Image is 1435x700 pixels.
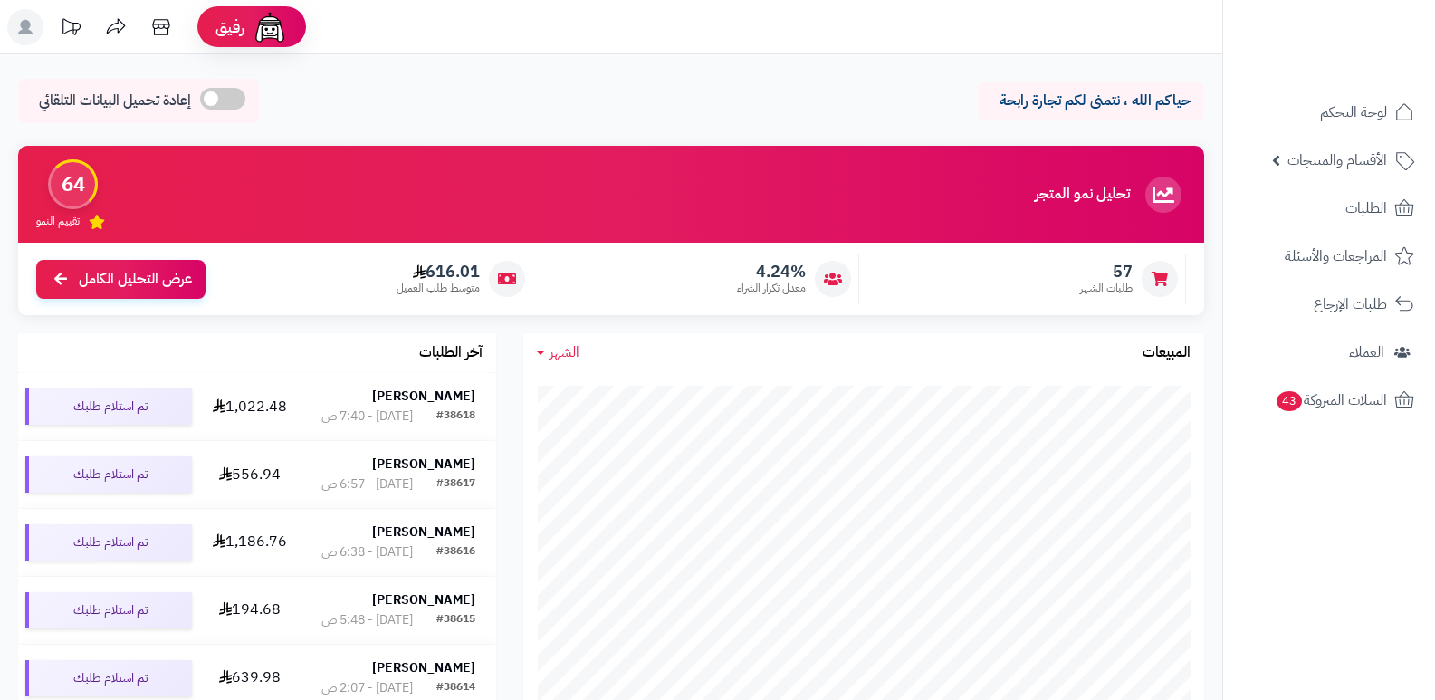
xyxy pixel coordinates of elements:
div: [DATE] - 7:40 ص [321,408,413,426]
a: المراجعات والأسئلة [1234,235,1424,278]
span: 57 [1080,262,1133,282]
span: طلبات الإرجاع [1314,292,1387,317]
span: الشهر [550,341,579,363]
span: متوسط طلب العميل [397,281,480,296]
h3: المبيعات [1143,345,1191,361]
h3: آخر الطلبات [419,345,483,361]
span: معدل تكرار الشراء [737,281,806,296]
span: لوحة التحكم [1320,100,1387,125]
a: عرض التحليل الكامل [36,260,206,299]
span: 43 [1277,391,1302,411]
a: تحديثات المنصة [48,9,93,50]
span: عرض التحليل الكامل [79,269,192,290]
div: تم استلام طلبك [25,388,192,425]
a: السلات المتروكة43 [1234,379,1424,422]
div: تم استلام طلبك [25,456,192,493]
td: 1,022.48 [199,373,301,440]
a: لوحة التحكم [1234,91,1424,134]
h3: تحليل نمو المتجر [1035,187,1130,203]
td: 194.68 [199,577,301,644]
a: العملاء [1234,331,1424,374]
div: [DATE] - 6:38 ص [321,543,413,561]
strong: [PERSON_NAME] [372,455,475,474]
div: تم استلام طلبك [25,524,192,561]
strong: [PERSON_NAME] [372,523,475,542]
span: 4.24% [737,262,806,282]
span: رفيق [215,16,244,38]
div: [DATE] - 6:57 ص [321,475,413,494]
a: طلبات الإرجاع [1234,283,1424,326]
a: الطلبات [1234,187,1424,230]
div: [DATE] - 2:07 ص [321,679,413,697]
td: 556.94 [199,441,301,508]
span: الأقسام والمنتجات [1287,148,1387,173]
a: الشهر [537,342,579,363]
span: طلبات الشهر [1080,281,1133,296]
span: العملاء [1349,340,1384,365]
div: #38614 [436,679,475,697]
p: حياكم الله ، نتمنى لكم تجارة رابحة [991,91,1191,111]
span: تقييم النمو [36,214,80,229]
img: logo-2.png [1312,49,1418,87]
span: الطلبات [1345,196,1387,221]
div: #38618 [436,408,475,426]
strong: [PERSON_NAME] [372,590,475,609]
strong: [PERSON_NAME] [372,387,475,406]
img: ai-face.png [252,9,288,45]
div: [DATE] - 5:48 ص [321,611,413,629]
div: تم استلام طلبك [25,592,192,628]
span: 616.01 [397,262,480,282]
div: #38616 [436,543,475,561]
span: السلات المتروكة [1275,388,1387,413]
div: #38617 [436,475,475,494]
strong: [PERSON_NAME] [372,658,475,677]
span: إعادة تحميل البيانات التلقائي [39,91,191,111]
div: تم استلام طلبك [25,660,192,696]
div: #38615 [436,611,475,629]
span: المراجعات والأسئلة [1285,244,1387,269]
td: 1,186.76 [199,509,301,576]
